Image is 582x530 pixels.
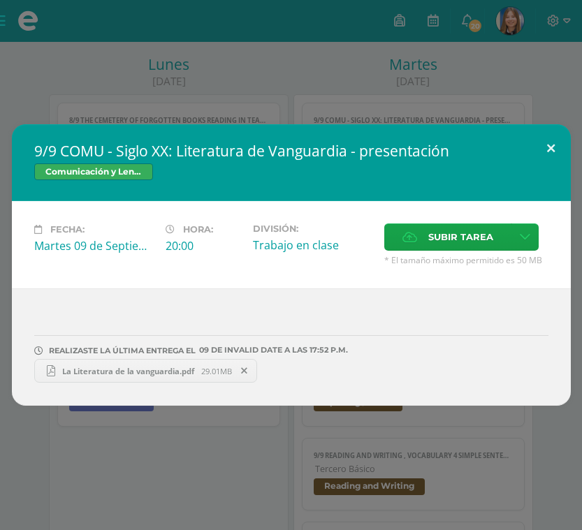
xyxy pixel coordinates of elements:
span: 09 DE Invalid Date A LAS 17:52 P.M. [196,350,348,351]
span: 29.01MB [201,366,232,376]
span: Subir tarea [428,224,493,250]
span: Remover entrega [233,363,256,378]
button: Close (Esc) [531,124,571,172]
a: La Literatura de la vanguardia.pdf 29.01MB [34,359,258,383]
span: Fecha: [50,224,85,235]
span: Hora: [183,224,213,235]
span: * El tamaño máximo permitido es 50 MB [384,254,548,266]
div: Trabajo en clase [253,237,373,253]
span: Comunicación y Lenguaje [34,163,153,180]
h2: 9/9 COMU - Siglo XX: Literatura de Vanguardia - presentación [34,141,548,161]
label: División: [253,223,373,234]
div: 20:00 [166,238,242,253]
span: La Literatura de la vanguardia.pdf [55,366,201,376]
div: Martes 09 de Septiembre [34,238,154,253]
span: REALIZASTE LA ÚLTIMA ENTREGA EL [49,346,196,355]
